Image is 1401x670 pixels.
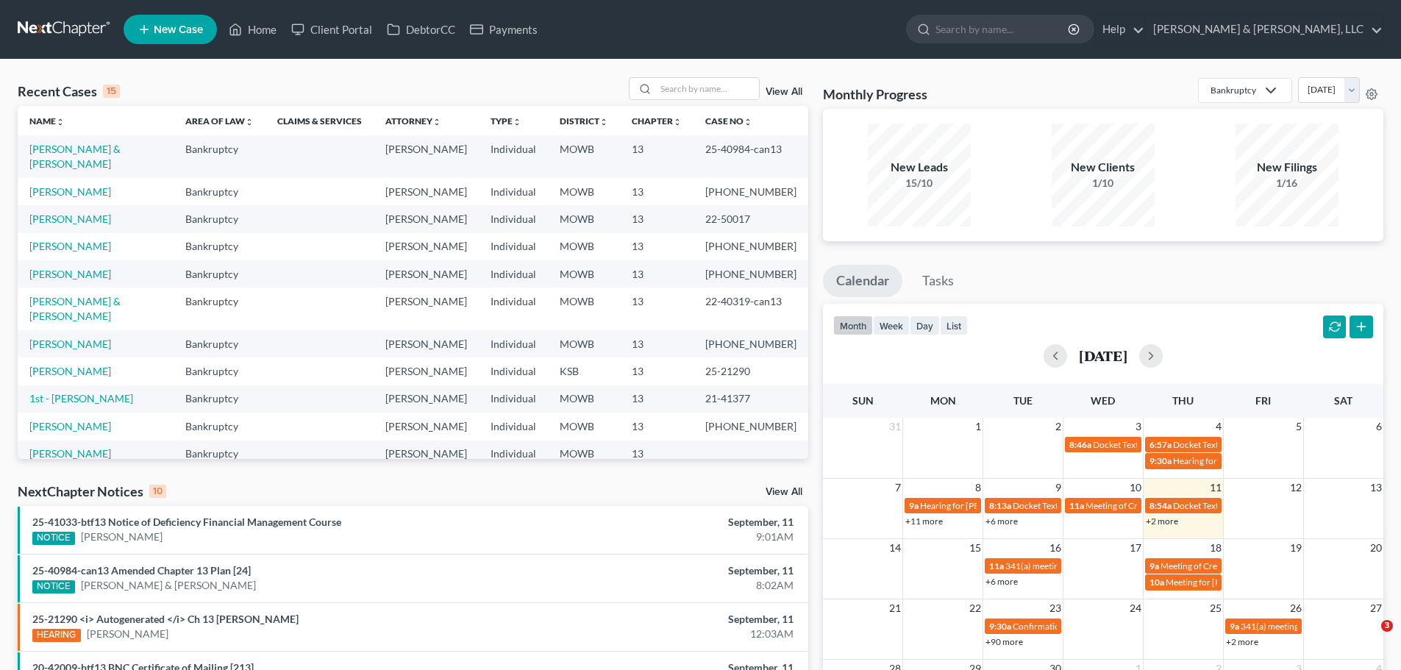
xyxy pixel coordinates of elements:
span: 22 [968,599,983,617]
span: 20 [1369,539,1383,557]
a: [PERSON_NAME] [29,213,111,225]
td: Individual [479,205,548,232]
span: Fri [1255,394,1271,407]
a: [PERSON_NAME] & [PERSON_NAME] [29,295,121,322]
td: 13 [620,330,694,357]
div: New Leads [868,159,971,176]
i: unfold_more [56,118,65,126]
a: [PERSON_NAME] [29,365,111,377]
td: [PERSON_NAME] [374,413,479,440]
span: 9 [1054,479,1063,496]
div: HEARING [32,629,81,642]
a: Chapterunfold_more [632,115,682,126]
span: 8:46a [1069,439,1091,450]
td: 25-40984-can13 [694,135,808,177]
span: 11 [1208,479,1223,496]
a: Typeunfold_more [491,115,521,126]
span: Thu [1172,394,1194,407]
a: Tasks [909,265,967,297]
span: Confirmation hearing for [PERSON_NAME] [1013,621,1180,632]
div: NOTICE [32,580,75,594]
span: 3 [1134,418,1143,435]
i: unfold_more [513,118,521,126]
td: Individual [479,385,548,413]
div: 12:03AM [549,627,794,641]
span: 3 [1381,620,1393,632]
span: 11a [1069,500,1084,511]
td: MOWB [548,205,620,232]
td: Bankruptcy [174,385,265,413]
span: 21 [888,599,902,617]
td: 13 [620,357,694,385]
a: [PERSON_NAME] [29,447,111,460]
button: week [873,316,910,335]
span: 9a [1230,621,1239,632]
td: Individual [479,330,548,357]
span: 11a [989,560,1004,571]
a: [PERSON_NAME] & [PERSON_NAME] [81,578,256,593]
span: Docket Text: for [PERSON_NAME] [1093,439,1224,450]
span: Hearing for [PERSON_NAME] [PERSON_NAME] [920,500,1105,511]
span: 6:57a [1149,439,1172,450]
span: 10a [1149,577,1164,588]
span: Sat [1334,394,1352,407]
i: unfold_more [744,118,752,126]
td: MOWB [548,413,620,440]
span: Meeting of Creditors for [PERSON_NAME] & [PERSON_NAME] [1085,500,1327,511]
span: 24 [1128,599,1143,617]
a: View All [766,87,802,97]
span: 8:54a [1149,500,1172,511]
td: [PERSON_NAME] [374,178,479,205]
a: Home [221,16,284,43]
td: Bankruptcy [174,413,265,440]
div: 10 [149,485,166,498]
a: Area of Lawunfold_more [185,115,254,126]
td: [PERSON_NAME] [374,260,479,288]
span: 19 [1288,539,1303,557]
a: Client Portal [284,16,379,43]
div: September, 11 [549,563,794,578]
a: [PERSON_NAME] [29,185,111,198]
td: MOWB [548,135,620,177]
td: MOWB [548,385,620,413]
td: [PHONE_NUMBER] [694,233,808,260]
div: New Clients [1052,159,1155,176]
span: Docket Text: for [PERSON_NAME] & [PERSON_NAME] [1013,500,1222,511]
span: Docket Text: for [PERSON_NAME] [1173,439,1305,450]
span: 31 [888,418,902,435]
div: 15 [103,85,120,98]
td: [PHONE_NUMBER] [694,178,808,205]
a: [PERSON_NAME] [29,268,111,280]
td: 13 [620,413,694,440]
td: 21-41377 [694,385,808,413]
span: Docket Text: for [PERSON_NAME] [1173,500,1305,511]
td: [PERSON_NAME] [374,357,479,385]
span: Hearing for [PERSON_NAME] and [PERSON_NAME] [1173,455,1375,466]
div: 15/10 [868,176,971,190]
td: 13 [620,135,694,177]
div: NextChapter Notices [18,482,166,500]
td: Individual [479,178,548,205]
a: [PERSON_NAME] [87,627,168,641]
td: MOWB [548,288,620,329]
span: Wed [1091,394,1115,407]
td: Bankruptcy [174,330,265,357]
td: MOWB [548,330,620,357]
span: 25 [1208,599,1223,617]
a: [PERSON_NAME] [29,240,111,252]
a: [PERSON_NAME] [29,420,111,432]
td: 13 [620,288,694,329]
span: New Case [154,24,203,35]
span: Sun [852,394,874,407]
span: 15 [968,539,983,557]
span: 16 [1048,539,1063,557]
span: 18 [1208,539,1223,557]
td: Individual [479,135,548,177]
td: [PERSON_NAME] [374,441,479,468]
div: 9:01AM [549,530,794,544]
td: Individual [479,260,548,288]
span: 1 [974,418,983,435]
td: [PERSON_NAME] [374,135,479,177]
td: Bankruptcy [174,288,265,329]
a: +2 more [1226,636,1258,647]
